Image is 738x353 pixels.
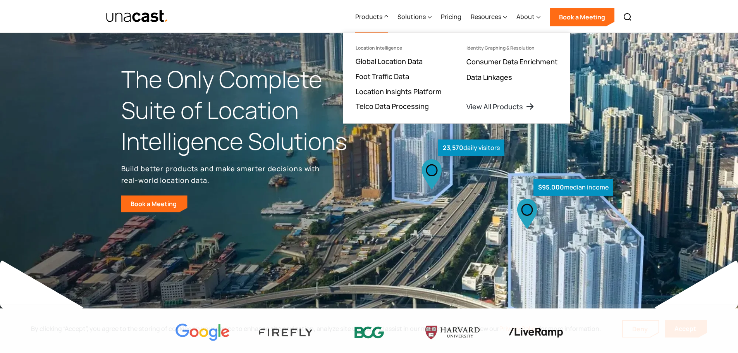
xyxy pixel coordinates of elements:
[106,10,169,23] a: home
[356,87,442,96] a: Location Insights Platform
[441,1,461,33] a: Pricing
[355,1,388,33] div: Products
[466,45,535,51] div: Identity Graphing & Resolution
[516,12,535,21] div: About
[356,102,429,111] a: Telco Data Processing
[466,72,512,82] a: Data Linkages
[121,64,369,157] h1: The Only Complete Suite of Location Intelligence Solutions
[31,324,601,333] div: By clicking “Accept”, you agree to the storing of cookies on your device to enhance site navigati...
[533,179,613,196] div: median income
[438,139,504,156] div: daily visitors
[499,324,538,333] a: Privacy Policy
[343,33,570,124] nav: Products
[121,195,188,212] a: Book a Meeting
[471,12,501,21] div: Resources
[356,57,423,66] a: Global Location Data
[356,45,402,51] div: Location Intelligence
[471,1,507,33] div: Resources
[623,12,632,22] img: Search icon
[355,12,382,21] div: Products
[106,10,169,23] img: Unacast text logo
[397,1,432,33] div: Solutions
[623,321,659,337] a: Deny
[466,102,535,111] a: View All Products
[443,143,463,152] strong: 23,570
[466,57,557,66] a: Consumer Data Enrichment
[356,72,409,81] a: Foot Traffic Data
[121,163,323,186] p: Build better products and make smarter decisions with real-world location data.
[397,12,426,21] div: Solutions
[538,183,564,191] strong: $95,000
[665,320,707,338] a: Accept
[516,1,540,33] div: About
[550,8,614,26] a: Book a Meeting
